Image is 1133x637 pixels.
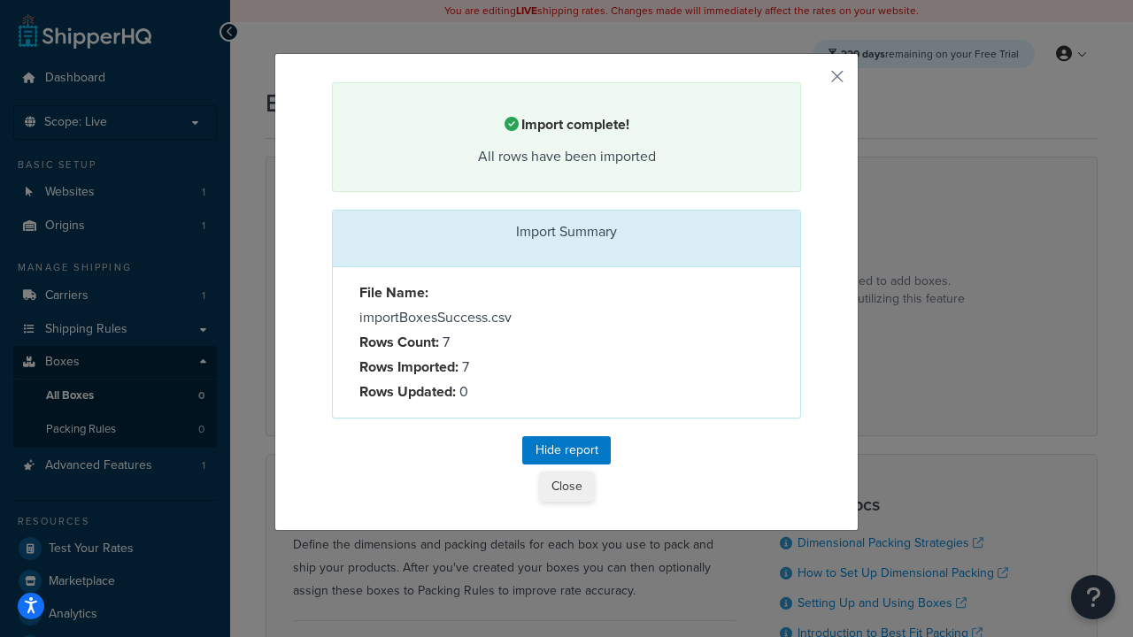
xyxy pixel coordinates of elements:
[540,472,594,502] button: Close
[359,381,456,402] strong: Rows Updated:
[359,282,428,303] strong: File Name:
[355,144,778,169] div: All rows have been imported
[355,114,778,135] h4: Import complete!
[346,224,787,240] h3: Import Summary
[346,280,566,404] div: importBoxesSuccess.csv 7 7 0
[359,357,459,377] strong: Rows Imported:
[522,436,611,464] button: Hide report
[359,332,439,352] strong: Rows Count:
